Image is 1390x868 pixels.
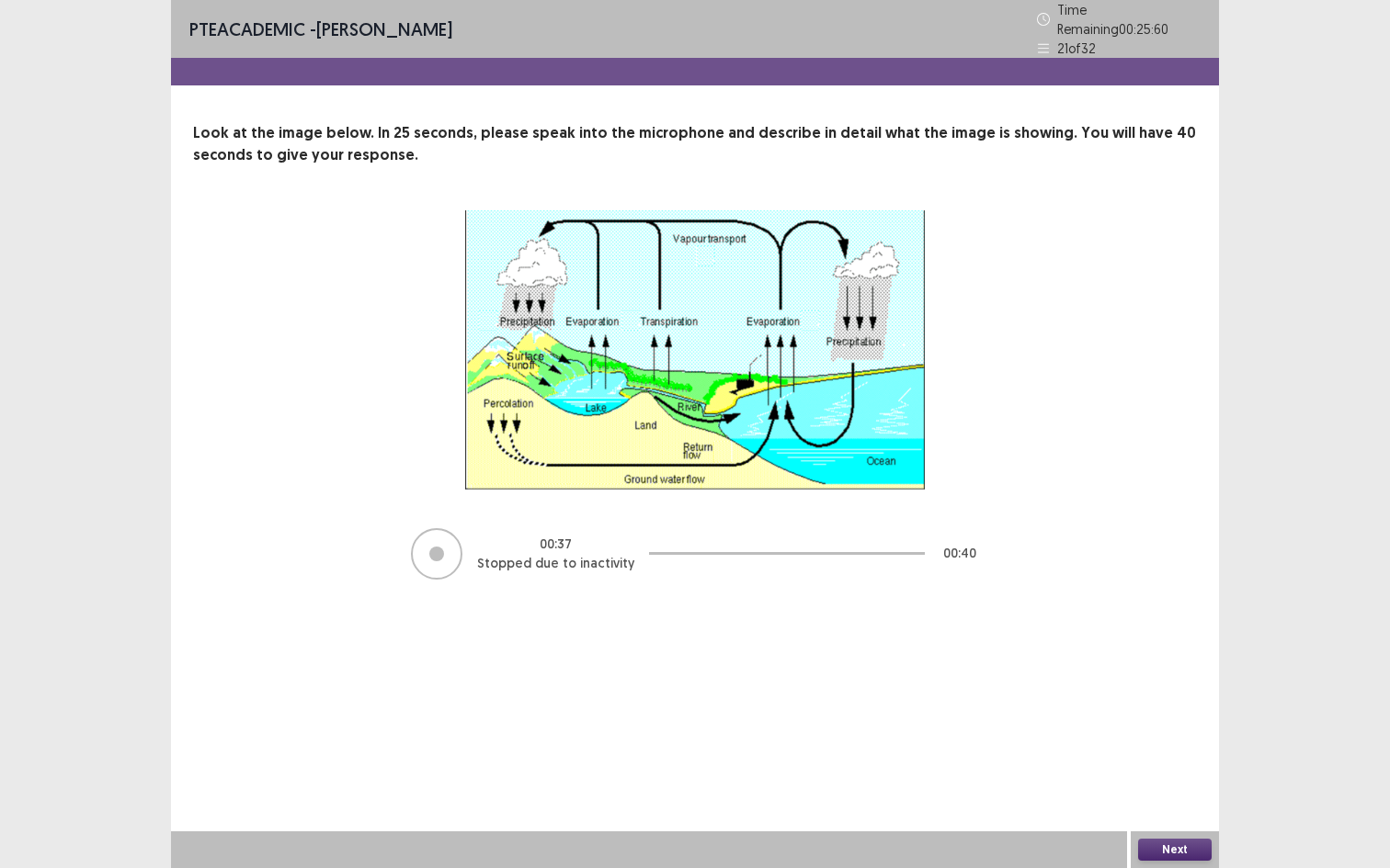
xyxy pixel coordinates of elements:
p: 00 : 37 [540,535,572,554]
p: 21 of 32 [1057,39,1096,58]
p: Stopped due to inactivity [477,554,634,573]
button: Next [1138,839,1212,861]
img: image-description [465,210,925,490]
span: PTE academic [189,17,305,40]
p: 00 : 40 [943,544,976,563]
p: - [PERSON_NAME] [189,16,452,43]
p: Look at the image below. In 25 seconds, please speak into the microphone and describe in detail w... [193,122,1197,166]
